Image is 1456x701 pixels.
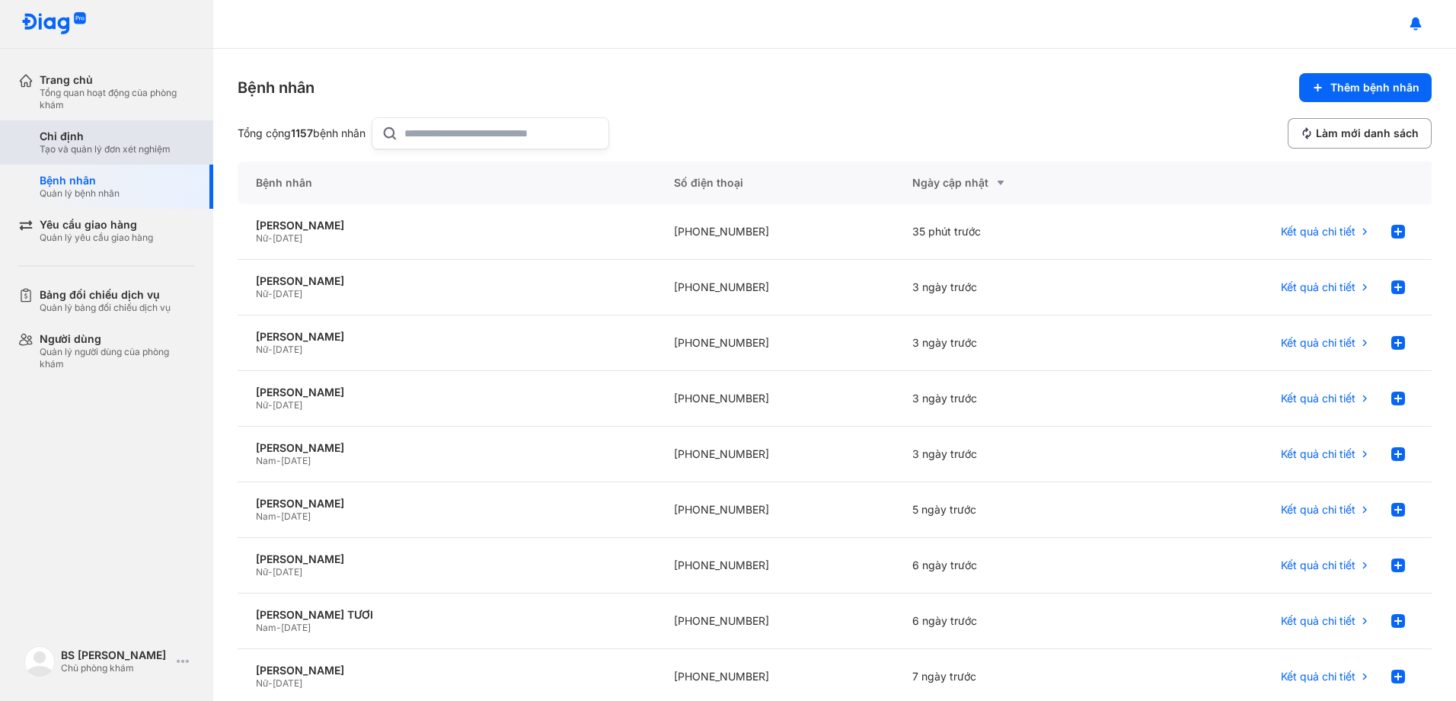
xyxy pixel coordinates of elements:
span: Kết quả chi tiết [1281,336,1355,350]
div: [PHONE_NUMBER] [656,538,895,594]
span: Kết quả chi tiết [1281,670,1355,683]
span: [DATE] [281,622,311,633]
div: [PERSON_NAME] [256,274,637,288]
span: [DATE] [273,232,302,244]
div: Yêu cầu giao hàng [40,218,153,232]
span: Kết quả chi tiết [1281,614,1355,628]
div: [PERSON_NAME] [256,219,637,232]
div: [PHONE_NUMBER] [656,482,895,538]
div: Chủ phòng khám [61,662,171,674]
span: Kết quả chi tiết [1281,559,1355,572]
span: Kết quả chi tiết [1281,225,1355,238]
div: [PHONE_NUMBER] [656,371,895,427]
span: - [268,566,273,578]
span: Nữ [256,344,268,355]
span: - [268,677,273,689]
span: - [268,344,273,355]
div: Bệnh nhân [238,162,656,204]
span: [DATE] [273,677,302,689]
div: 3 ngày trước [894,371,1133,427]
div: [PHONE_NUMBER] [656,427,895,482]
span: Kết quả chi tiết [1281,392,1355,405]
span: Kết quả chi tiết [1281,447,1355,461]
span: Nữ [256,566,268,578]
div: Tạo và quản lý đơn xét nghiệm [40,143,171,155]
button: Làm mới danh sách [1288,118,1432,149]
span: - [268,232,273,244]
span: Làm mới danh sách [1316,126,1419,140]
div: [PERSON_NAME] [256,441,637,455]
span: - [276,455,281,466]
img: logo [24,646,55,677]
div: 6 ngày trước [894,538,1133,594]
div: Trang chủ [40,73,195,87]
span: Nữ [256,232,268,244]
div: 35 phút trước [894,204,1133,260]
span: [DATE] [273,566,302,578]
div: Số điện thoại [656,162,895,204]
div: Quản lý bệnh nhân [40,187,120,200]
span: Thêm bệnh nhân [1330,81,1419,94]
span: 1157 [291,126,313,139]
span: [DATE] [281,511,311,522]
div: [PHONE_NUMBER] [656,260,895,315]
span: [DATE] [273,399,302,411]
span: Nữ [256,288,268,299]
span: - [268,399,273,411]
span: Nữ [256,677,268,689]
span: - [276,622,281,633]
div: [PHONE_NUMBER] [656,315,895,371]
div: Bệnh nhân [238,77,315,98]
div: 3 ngày trước [894,427,1133,482]
span: Nam [256,455,276,466]
span: [DATE] [281,455,311,466]
div: 3 ngày trước [894,260,1133,315]
div: [PERSON_NAME] [256,386,637,399]
div: 5 ngày trước [894,482,1133,538]
div: BS [PERSON_NAME] [61,648,171,662]
div: Bảng đối chiếu dịch vụ [40,288,171,302]
div: [PHONE_NUMBER] [656,204,895,260]
span: Nữ [256,399,268,411]
div: [PERSON_NAME] TƯƠI [256,608,637,622]
img: logo [21,12,87,36]
span: Nam [256,511,276,522]
div: Quản lý người dùng của phòng khám [40,346,195,370]
div: 3 ngày trước [894,315,1133,371]
button: Thêm bệnh nhân [1299,73,1432,102]
div: 6 ngày trước [894,594,1133,649]
span: - [276,511,281,522]
div: [PERSON_NAME] [256,552,637,566]
div: [PHONE_NUMBER] [656,594,895,649]
div: [PERSON_NAME] [256,330,637,344]
span: [DATE] [273,288,302,299]
div: Quản lý yêu cầu giao hàng [40,232,153,244]
div: [PERSON_NAME] [256,664,637,677]
span: - [268,288,273,299]
div: Quản lý bảng đối chiếu dịch vụ [40,302,171,314]
div: Người dùng [40,332,195,346]
span: Nam [256,622,276,633]
div: Tổng cộng bệnh nhân [238,126,366,140]
span: Kết quả chi tiết [1281,503,1355,517]
div: Bệnh nhân [40,174,120,187]
span: [DATE] [273,344,302,355]
div: [PERSON_NAME] [256,497,637,511]
span: Kết quả chi tiết [1281,280,1355,294]
div: Tổng quan hoạt động của phòng khám [40,87,195,111]
div: Ngày cập nhật [912,174,1115,192]
div: Chỉ định [40,130,171,143]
